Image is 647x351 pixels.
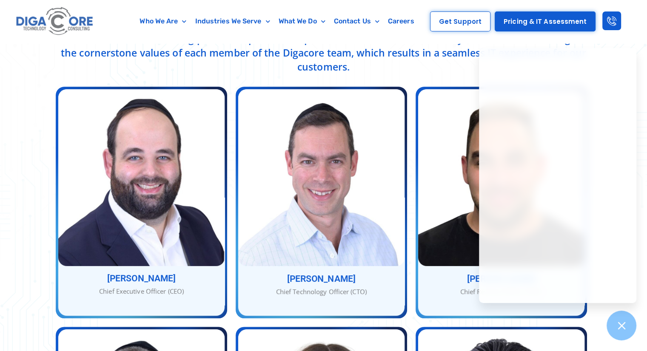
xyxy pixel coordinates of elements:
[330,11,384,31] a: Contact Us
[418,275,584,283] h3: [PERSON_NAME]
[479,48,636,303] iframe: Chatgenie Messenger
[14,4,96,39] img: Digacore logo 1
[191,11,274,31] a: Industries We Serve
[58,287,225,297] div: Chief Executive Officer (CEO)
[58,89,225,266] img: Abe-Kramer - Chief Executive Officer (CEO)
[51,18,596,74] p: With many combined years of experience, [PERSON_NAME], [PERSON_NAME], and [PERSON_NAME], along wi...
[58,275,225,283] h3: [PERSON_NAME]
[238,275,405,283] h3: [PERSON_NAME]
[495,11,596,31] a: Pricing & IT Assessment
[238,287,405,297] div: Chief Technology Officer (CTO)
[430,11,490,31] a: Get Support
[135,11,191,31] a: Who We Are
[274,11,330,31] a: What We Do
[418,287,584,297] div: Chief Revenue Officer (CRO)
[504,18,587,25] span: Pricing & IT Assessment
[384,11,419,31] a: Careers
[238,89,405,266] img: Nathan Berger - Chief Technology Officer (CTO)
[418,89,584,266] img: Jacob Berezin - Chief Revenue Officer (CRO)
[439,18,482,25] span: Get Support
[130,11,424,31] nav: Menu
